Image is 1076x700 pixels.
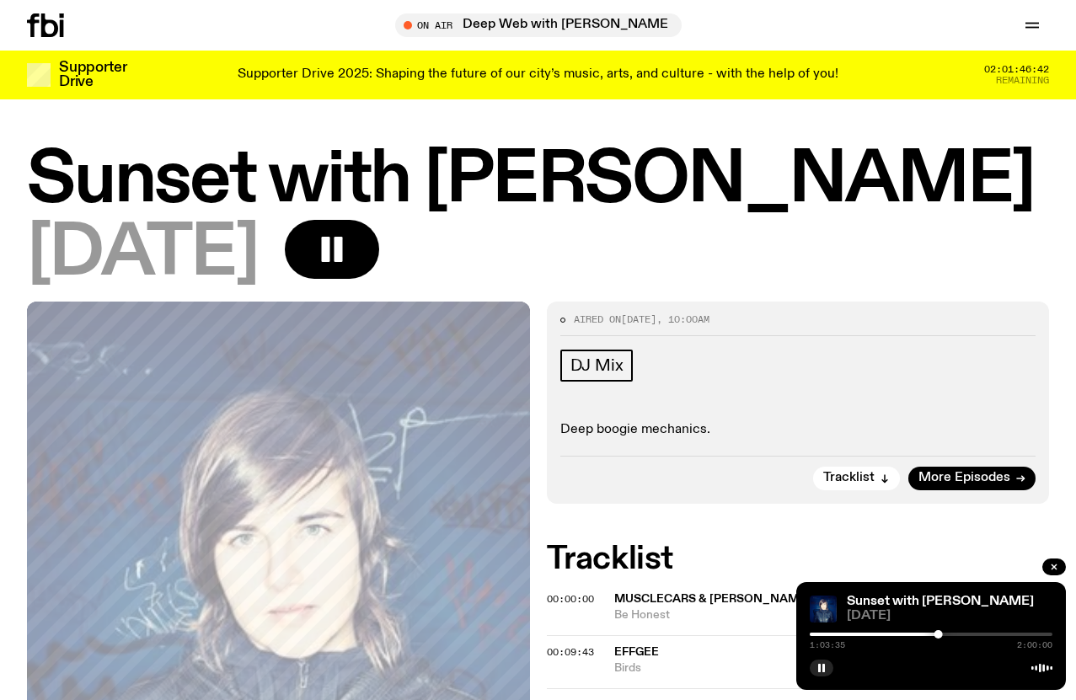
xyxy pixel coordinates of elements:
[547,592,594,606] span: 00:00:00
[813,467,900,490] button: Tracklist
[547,595,594,604] button: 00:00:00
[908,467,1036,490] a: More Episodes
[574,313,621,326] span: Aired on
[547,544,1050,574] h2: Tracklist
[238,67,838,83] p: Supporter Drive 2025: Shaping the future of our city’s music, arts, and culture - with the help o...
[560,422,1036,438] p: Deep boogie mechanics.
[810,641,845,649] span: 1:03:35
[27,220,258,288] span: [DATE]
[823,472,875,484] span: Tracklist
[847,610,1052,623] span: [DATE]
[27,147,1049,215] h1: Sunset with [PERSON_NAME]
[59,61,126,89] h3: Supporter Drive
[395,13,682,37] button: On AirDeep Web with [PERSON_NAME]
[656,313,709,326] span: , 10:00am
[614,646,659,658] span: effgee
[621,313,656,326] span: [DATE]
[560,350,634,382] a: DJ Mix
[570,356,624,375] span: DJ Mix
[847,595,1034,608] a: Sunset with [PERSON_NAME]
[984,65,1049,74] span: 02:01:46:42
[614,660,1050,676] span: Birds
[1017,641,1052,649] span: 2:00:00
[918,472,1010,484] span: More Episodes
[547,645,594,659] span: 00:09:43
[614,607,1050,623] span: Be Honest
[547,648,594,657] button: 00:09:43
[614,593,811,605] span: Musclecars & [PERSON_NAME]
[996,76,1049,85] span: Remaining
